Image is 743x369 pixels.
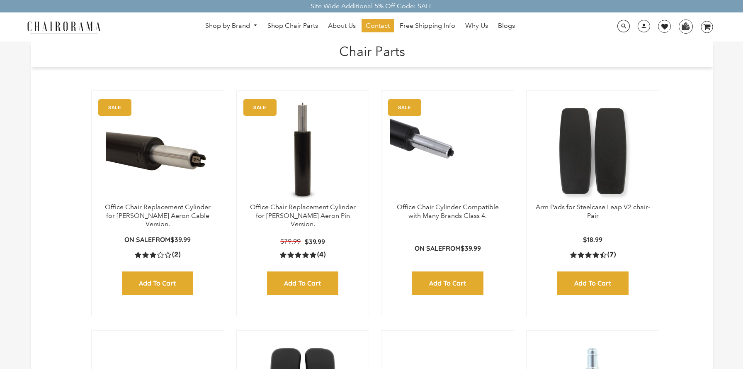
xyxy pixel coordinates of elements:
img: Office Chair Replacement Cylinder for Herman Miller Aeron Pin Version. - chairorama [245,99,361,203]
span: Blogs [498,22,515,30]
span: $18.99 [583,235,602,244]
img: Office Chair Cylinder Compatible with Many Brands Class 4. - chairorama [390,99,505,203]
span: (7) [607,250,616,259]
input: Add to Cart [267,271,338,295]
span: Contact [366,22,390,30]
a: 3.0 rating (2 votes) [135,250,180,259]
input: Add to Cart [412,271,483,295]
span: $39.99 [170,235,191,244]
span: About Us [328,22,356,30]
a: Arm Pads for Steelcase Leap V2 chair- Pair [536,203,650,220]
a: 5.0 rating (4 votes) [280,250,325,259]
a: Office Chair Replacement Cylinder for Herman Miller Aeron Pin Version. - chairorama Office Chair ... [245,99,361,203]
span: $39.99 [461,244,481,252]
a: Office Chair Cylinder Compatible with Many Brands Class 4. [397,203,499,220]
a: Blogs [494,19,519,32]
a: Contact [362,19,394,32]
span: $79.99 [280,237,301,245]
img: Arm Pads for Steelcase Leap V2 chair- Pair - chairorama [535,99,651,203]
img: Office Chair Replacement Cylinder for Herman Miller Aeron Cable Version. - chairorama [100,99,216,203]
span: (4) [317,250,325,259]
span: Why Us [465,22,488,30]
a: Why Us [461,19,492,32]
span: $39.99 [305,237,325,246]
input: Add to Cart [557,271,629,295]
a: Free Shipping Info [396,19,459,32]
text: SALE [253,105,266,110]
strong: On Sale [415,244,442,252]
a: Office Chair Cylinder Compatible with Many Brands Class 4. - chairorama Office Chair Cylinder Com... [390,99,505,203]
span: (2) [172,250,180,259]
img: chairorama [22,20,105,34]
a: Office Chair Replacement Cylinder for [PERSON_NAME] Aeron Pin Version. [250,203,356,228]
a: 4.4 rating (7 votes) [570,250,616,259]
nav: DesktopNavigation [141,19,580,34]
img: WhatsApp_Image_2024-07-12_at_16.23.01.webp [679,20,692,32]
a: Arm Pads for Steelcase Leap V2 chair- Pair - chairorama Arm Pads for Steelcase Leap V2 chair- Pai... [535,99,651,203]
a: Office Chair Replacement Cylinder for Herman Miller Aeron Cable Version. - chairorama Office Chai... [100,99,216,203]
strong: On Sale [124,235,152,244]
text: SALE [398,105,411,110]
span: Shop Chair Parts [267,22,318,30]
p: from [415,244,481,253]
span: Free Shipping Info [400,22,455,30]
a: Shop by Brand [201,20,262,32]
text: SALE [108,105,121,110]
h1: Chair Parts [39,42,705,59]
p: from [124,235,191,244]
input: Add to Cart [122,271,193,295]
a: Shop Chair Parts [263,19,322,32]
a: About Us [324,19,360,32]
a: Office Chair Replacement Cylinder for [PERSON_NAME] Aeron Cable Version. [105,203,211,228]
